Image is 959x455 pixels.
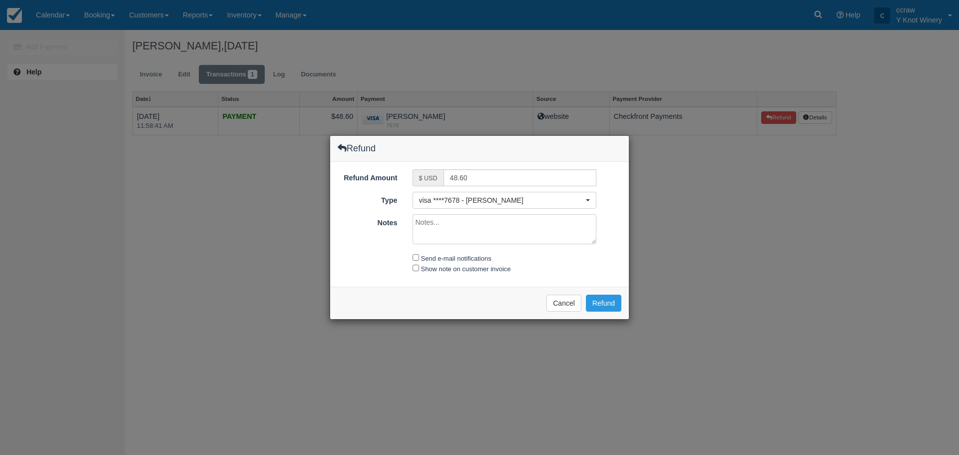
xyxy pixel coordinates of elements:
[413,192,597,209] button: visa ****7678 - [PERSON_NAME]
[330,192,405,206] label: Type
[330,169,405,183] label: Refund Amount
[338,143,376,153] h4: Refund
[444,169,597,186] input: Valid number required.
[419,195,584,205] span: visa ****7678 - [PERSON_NAME]
[421,265,511,273] label: Show note on customer invoice
[546,295,581,312] button: Cancel
[419,175,438,182] small: $ USD
[586,295,621,312] button: Refund
[421,255,491,262] label: Send e-mail notifications
[330,214,405,228] label: Notes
